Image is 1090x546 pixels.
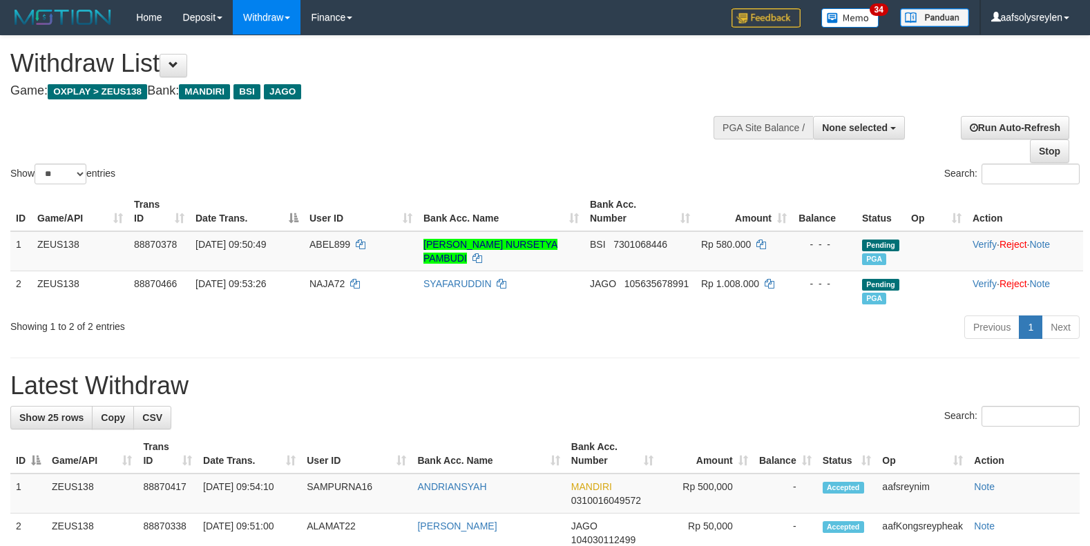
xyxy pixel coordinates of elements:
span: Rp 1.008.000 [701,278,759,289]
span: 88870378 [134,239,177,250]
span: Pending [862,240,899,251]
th: Bank Acc. Number: activate to sort column ascending [584,192,696,231]
span: Accepted [823,482,864,494]
img: panduan.png [900,8,969,27]
td: 2 [10,271,32,310]
label: Search: [944,406,1080,427]
span: Rp 580.000 [701,239,751,250]
img: Feedback.jpg [732,8,801,28]
th: User ID: activate to sort column ascending [301,434,412,474]
a: SYAFARUDDIN [423,278,492,289]
span: MANDIRI [571,481,612,492]
a: Note [974,520,995,532]
a: Verify [973,278,997,289]
span: Marked by aafsolysreylen [862,253,886,265]
a: Note [1029,239,1050,250]
a: 1 [1019,315,1042,339]
span: JAGO [590,278,616,289]
th: Balance [792,192,857,231]
th: Trans ID: activate to sort column ascending [128,192,190,231]
label: Show entries [10,164,115,184]
th: Status [857,192,906,231]
th: Bank Acc. Name: activate to sort column ascending [418,192,584,231]
input: Search: [982,406,1080,427]
td: [DATE] 09:54:10 [198,474,301,514]
div: PGA Site Balance / [714,116,813,139]
th: Action [968,434,1080,474]
h1: Withdraw List [10,50,713,77]
span: JAGO [264,84,301,99]
td: aafsreynim [877,474,968,514]
span: CSV [142,412,162,423]
img: MOTION_logo.png [10,7,115,28]
th: User ID: activate to sort column ascending [304,192,418,231]
a: Verify [973,239,997,250]
div: Showing 1 to 2 of 2 entries [10,314,444,333]
a: Next [1042,315,1080,339]
th: Status: activate to sort column ascending [817,434,877,474]
input: Search: [982,164,1080,184]
a: Reject [1000,278,1027,289]
td: 1 [10,474,46,514]
th: Op: activate to sort column ascending [906,192,967,231]
button: None selected [813,116,905,139]
a: Note [974,481,995,492]
th: Trans ID: activate to sort column ascending [137,434,198,474]
th: Amount: activate to sort column ascending [696,192,792,231]
a: Copy [92,406,134,429]
td: ZEUS138 [46,474,137,514]
div: - - - [798,277,851,291]
span: Marked by aafsolysreylen [862,293,886,304]
th: Game/API: activate to sort column ascending [46,434,137,474]
span: [DATE] 09:53:26 [195,278,266,289]
span: Copy 105635678991 to clipboard [624,278,689,289]
td: Rp 500,000 [659,474,754,514]
span: NAJA72 [309,278,345,289]
a: Note [1029,278,1050,289]
th: Game/API: activate to sort column ascending [32,192,128,231]
a: Show 25 rows [10,406,93,429]
label: Search: [944,164,1080,184]
a: Run Auto-Refresh [961,116,1069,139]
span: JAGO [571,520,597,532]
a: [PERSON_NAME] [417,520,497,532]
span: Accepted [823,521,864,533]
span: None selected [822,122,888,133]
span: Copy 7301068446 to clipboard [613,239,667,250]
th: Amount: activate to sort column ascending [659,434,754,474]
span: Show 25 rows [19,412,84,423]
a: ANDRIANSYAH [417,481,486,492]
span: Copy [101,412,125,423]
img: Button%20Memo.svg [821,8,879,28]
h4: Game: Bank: [10,84,713,98]
th: Bank Acc. Name: activate to sort column ascending [412,434,565,474]
td: 88870417 [137,474,198,514]
th: Date Trans.: activate to sort column ascending [198,434,301,474]
td: 1 [10,231,32,271]
h1: Latest Withdraw [10,372,1080,400]
span: Copy 104030112499 to clipboard [571,534,635,545]
td: · · [967,231,1083,271]
th: Action [967,192,1083,231]
td: SAMPURNA16 [301,474,412,514]
th: Balance: activate to sort column ascending [754,434,817,474]
td: · · [967,271,1083,310]
th: ID: activate to sort column descending [10,434,46,474]
span: OXPLAY > ZEUS138 [48,84,147,99]
span: Pending [862,279,899,291]
th: ID [10,192,32,231]
span: BSI [233,84,260,99]
td: ZEUS138 [32,271,128,310]
a: Previous [964,315,1020,339]
span: MANDIRI [179,84,230,99]
span: BSI [590,239,606,250]
select: Showentries [35,164,86,184]
a: CSV [133,406,171,429]
td: - [754,474,817,514]
a: [PERSON_NAME] NURSETYA PAMBUDI [423,239,557,264]
a: Stop [1030,139,1069,163]
span: [DATE] 09:50:49 [195,239,266,250]
td: ZEUS138 [32,231,128,271]
span: ABEL899 [309,239,350,250]
th: Date Trans.: activate to sort column descending [190,192,304,231]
